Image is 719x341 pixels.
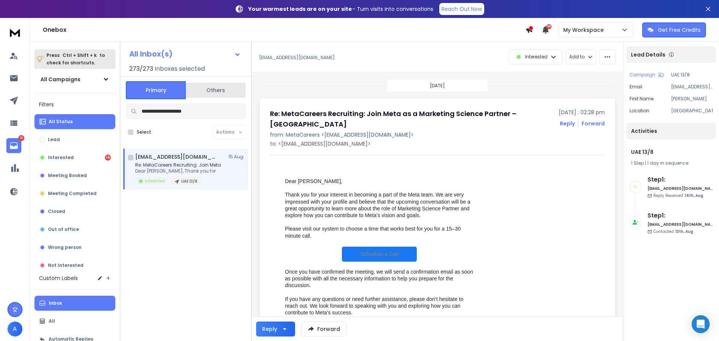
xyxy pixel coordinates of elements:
p: Campaign [629,72,655,78]
p: All [49,318,55,324]
p: Interested [525,54,547,60]
p: from: MetaCareers <[EMAIL_ADDRESS][DOMAIN_NAME]> [270,131,605,138]
button: A [7,322,22,337]
button: All Campaigns [34,72,115,87]
button: All [34,314,115,329]
h3: Inboxes selected [155,64,205,73]
h1: Re: MetaCareers Recruiting: Join Meta as a Marketing Science Partner – [GEOGRAPHIC_DATA] [270,109,554,130]
div: | [631,160,712,166]
p: Lead Details [631,51,665,58]
p: Closed [48,208,65,214]
p: Inbox [49,300,62,306]
span: Ctrl + Shift + k [61,51,98,60]
p: Not Interested [48,262,84,268]
p: [EMAIL_ADDRESS][DOMAIN_NAME] [671,84,713,90]
div: Open Intercom Messenger [692,315,710,333]
p: Dear [PERSON_NAME], Thank you for [135,168,221,174]
div: Dear [PERSON_NAME], [285,178,474,185]
a: Schedule a Call [342,247,417,262]
p: – Turn visits into conversations [248,5,433,13]
span: 13th, Aug [675,229,693,234]
div: If you have any questions or need further assistance, please don’t hesitate to reach out. We look... [285,296,474,316]
p: First Name [629,96,653,102]
div: Reply [262,325,277,333]
h6: Step 1 : [647,175,713,184]
p: UAE 13/8 [671,72,713,78]
h6: [EMAIL_ADDRESS][DOMAIN_NAME] [647,222,713,227]
a: Reach Out Now [439,3,484,15]
p: [DATE] : 02:28 pm [559,109,605,116]
button: Others [186,82,246,98]
p: UAE 13/8 [181,179,197,184]
button: Lead [34,132,115,147]
button: Reply [560,120,575,127]
p: Email [629,84,642,90]
p: Meeting Booked [48,173,87,179]
button: Inbox [34,296,115,311]
button: All Status [34,114,115,129]
span: 14th, Aug [685,193,703,198]
img: logo [7,25,22,39]
button: Out of office [34,222,115,237]
p: Interested [145,178,165,184]
span: 50 [546,24,552,29]
span: 273 / 273 [129,64,153,73]
button: Interested14 [34,150,115,165]
button: Wrong person [34,240,115,255]
h1: UAE 13/8 [631,148,712,156]
label: Select [137,129,151,135]
p: [DATE] [430,83,445,89]
button: Reply [256,322,295,337]
div: Activities [627,123,716,139]
h1: All Campaigns [40,76,81,83]
button: Meeting Completed [34,186,115,201]
h1: [EMAIL_ADDRESS][DOMAIN_NAME] [135,153,218,161]
h6: [EMAIL_ADDRESS][DOMAIN_NAME] [647,186,713,191]
button: Primary [126,81,186,99]
p: Reach Out Now [442,5,482,13]
p: [EMAIL_ADDRESS][DOMAIN_NAME] [259,55,335,61]
p: to: <[EMAIL_ADDRESS][DOMAIN_NAME]> [270,140,605,147]
p: Out of office [48,226,79,232]
strong: Your warmest leads are on your site [248,5,352,13]
p: Meeting Completed [48,191,97,197]
h1: Onebox [43,25,525,34]
button: Not Interested [34,258,115,273]
p: Reply Received [653,193,703,198]
h3: Custom Labels [39,274,78,282]
p: Interested [48,155,74,161]
span: 1 Step [631,160,644,166]
div: Please visit our system to choose a time that works best for you for a 15–30 minute call. [285,225,474,239]
p: Re: MetaCareers Recruiting: Join Meta [135,162,221,168]
h3: Filters [34,99,115,110]
p: [GEOGRAPHIC_DATA] [671,108,713,114]
a: 14 [6,138,21,153]
button: Get Free Credits [642,22,706,37]
button: All Inbox(s) [123,46,247,61]
p: 14 [18,135,24,141]
div: Thank you for your interest in becoming a part of the Meta team. We are very impressed with your ... [285,191,474,219]
span: 1 day in sequence [647,160,688,166]
button: Meeting Booked [34,168,115,183]
p: Lead [48,137,60,143]
p: 15 Aug [228,154,245,160]
p: Wrong person [48,244,82,250]
div: Once you have confirmed the meeting, we will send a confirmation email as soon as possible with a... [285,268,474,289]
p: Contacted [653,229,693,234]
p: All Status [49,119,73,125]
p: Press to check for shortcuts. [46,52,105,67]
div: Forward [582,120,605,127]
p: Add to [569,54,585,60]
button: Closed [34,204,115,219]
button: Forward [301,322,346,337]
h6: Step 1 : [647,211,713,220]
p: location [629,108,649,114]
p: My Workspace [563,26,607,34]
h1: All Inbox(s) [129,50,173,58]
p: [PERSON_NAME] [671,96,713,102]
div: 14 [105,155,111,161]
button: Campaign [629,72,664,78]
